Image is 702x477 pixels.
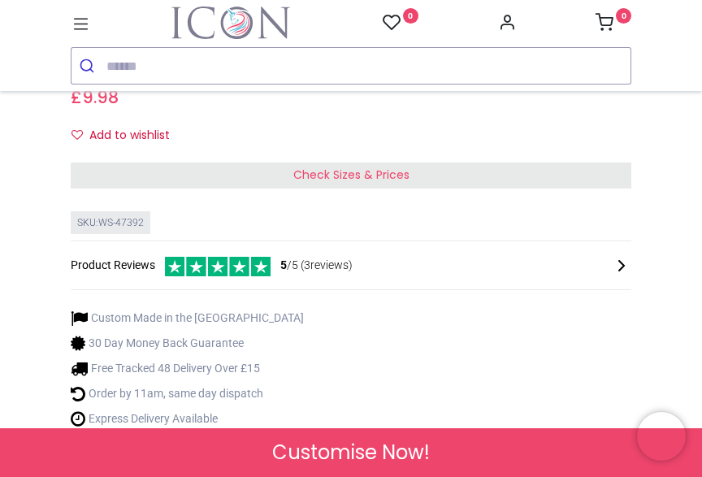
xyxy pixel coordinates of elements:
span: £ [71,85,119,109]
sup: 0 [616,8,631,24]
span: 9.98 [82,85,119,109]
span: Check Sizes & Prices [293,167,409,183]
i: Add to wishlist [71,129,83,141]
span: /5 ( 3 reviews) [280,258,353,274]
button: Add to wishlistAdd to wishlist [71,122,184,150]
a: Logo of Icon Wall Stickers [171,7,290,39]
span: 5 [280,258,287,271]
li: Express Delivery Available [71,410,304,427]
a: Account Info [498,18,516,31]
div: SKU: WS-47392 [71,211,150,235]
img: Icon Wall Stickers [171,7,290,39]
iframe: Brevo live chat [637,412,686,461]
a: 0 [596,18,631,31]
div: Product Reviews [71,254,631,276]
span: Customise Now! [272,439,430,466]
li: Order by 11am, same day dispatch [71,385,304,402]
li: Free Tracked 48 Delivery Over £15 [71,360,304,377]
sup: 0 [403,8,418,24]
button: Submit [71,48,106,84]
li: 30 Day Money Back Guarantee [71,335,304,352]
a: 0 [383,13,418,33]
li: Custom Made in the [GEOGRAPHIC_DATA] [71,310,304,327]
